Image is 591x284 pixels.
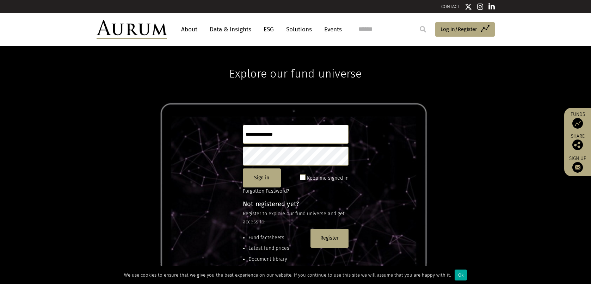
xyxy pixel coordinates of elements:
a: Funds [568,111,587,129]
button: Sign in [243,168,281,187]
li: Fund factsheets [248,234,308,242]
a: Sign up [568,155,587,173]
p: Register to explore our fund universe and get access to: [243,210,349,226]
a: About [178,23,201,36]
a: CONTACT [441,4,460,9]
img: Linkedin icon [488,3,495,10]
img: Access Funds [572,118,583,129]
li: Latest fund prices [248,245,308,252]
label: Keep me signed in [307,174,349,183]
a: Data & Insights [206,23,255,36]
h4: Not registered yet? [243,201,349,207]
img: Share this post [572,140,583,150]
button: Register [310,229,349,248]
img: Instagram icon [477,3,484,10]
span: Log in/Register [441,25,477,33]
img: Sign up to our newsletter [572,162,583,173]
a: Solutions [283,23,315,36]
a: Events [321,23,342,36]
img: Twitter icon [465,3,472,10]
a: Forgotten Password? [243,188,289,194]
li: Document library [248,255,308,263]
div: Ok [455,270,467,280]
a: ESG [260,23,277,36]
div: Share [568,134,587,150]
h1: Explore our fund universe [229,46,362,80]
input: Submit [416,22,430,36]
img: Aurum [97,20,167,39]
a: Log in/Register [435,22,495,37]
